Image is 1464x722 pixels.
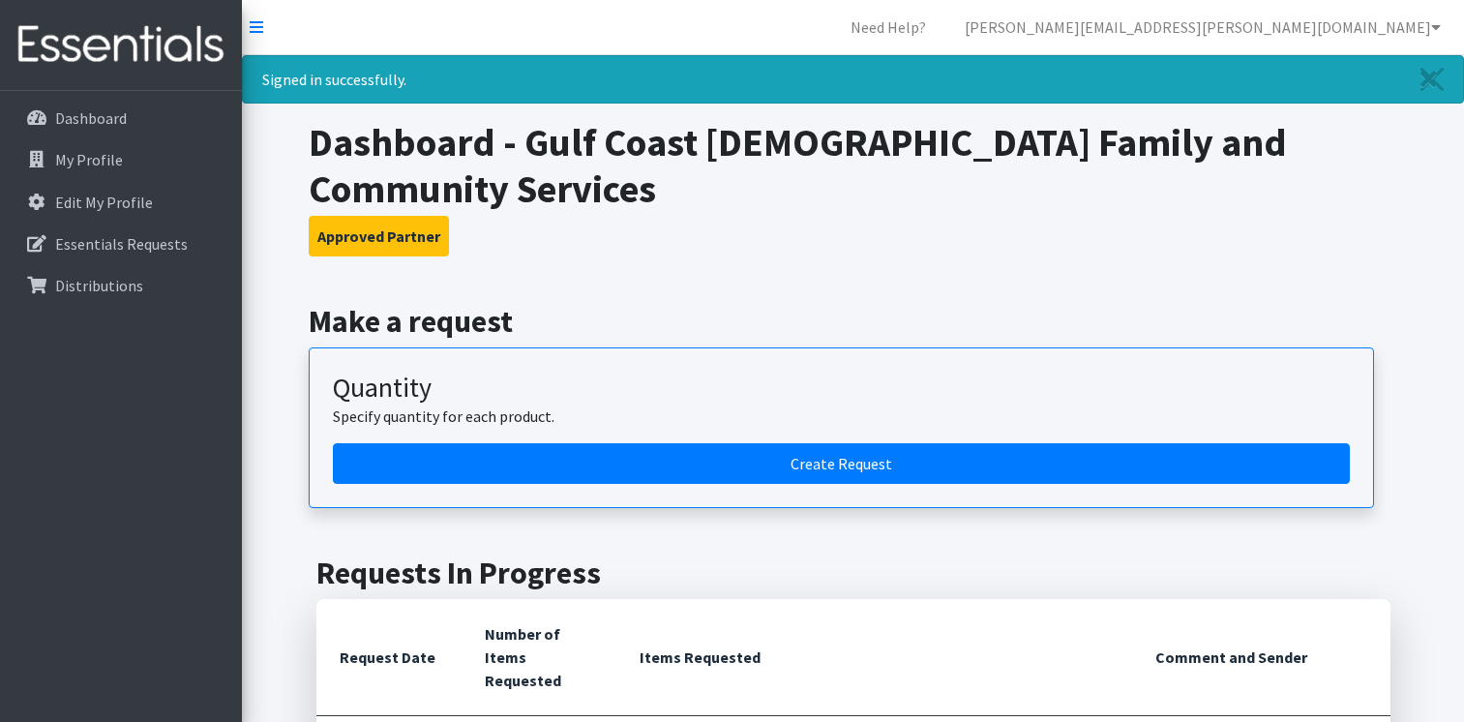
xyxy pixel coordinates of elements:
[55,193,153,212] p: Edit My Profile
[333,372,1350,405] h3: Quantity
[316,599,462,716] th: Request Date
[309,303,1397,340] h2: Make a request
[242,55,1464,104] div: Signed in successfully.
[316,555,1390,591] h2: Requests In Progress
[55,150,123,169] p: My Profile
[55,234,188,254] p: Essentials Requests
[8,99,234,137] a: Dashboard
[309,119,1397,212] h1: Dashboard - Gulf Coast [DEMOGRAPHIC_DATA] Family and Community Services
[616,599,1132,716] th: Items Requested
[8,183,234,222] a: Edit My Profile
[8,140,234,179] a: My Profile
[949,8,1456,46] a: [PERSON_NAME][EMAIL_ADDRESS][PERSON_NAME][DOMAIN_NAME]
[333,405,1350,428] p: Specify quantity for each product.
[55,108,127,128] p: Dashboard
[333,443,1350,484] a: Create a request by quantity
[8,266,234,305] a: Distributions
[8,13,234,77] img: HumanEssentials
[309,216,449,256] button: Approved Partner
[1132,599,1390,716] th: Comment and Sender
[55,276,143,295] p: Distributions
[1401,56,1463,103] a: Close
[835,8,941,46] a: Need Help?
[462,599,616,716] th: Number of Items Requested
[8,225,234,263] a: Essentials Requests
